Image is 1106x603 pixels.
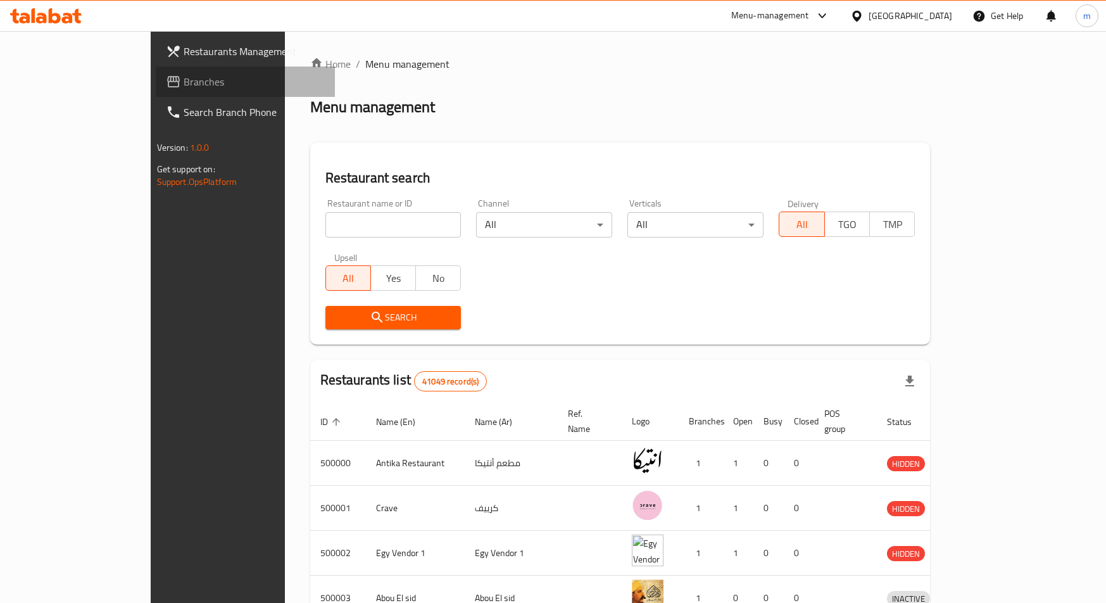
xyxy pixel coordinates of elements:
h2: Restaurants list [320,371,487,391]
span: Get support on: [157,161,215,177]
span: Search Branch Phone [184,105,325,120]
a: Restaurants Management [156,36,336,67]
td: 0 [784,486,814,531]
h2: Menu management [310,97,435,117]
span: HIDDEN [887,502,925,516]
td: 0 [753,486,784,531]
td: 1 [679,531,723,576]
td: 1 [723,486,753,531]
span: Yes [376,269,411,288]
span: Version: [157,139,188,156]
th: Logo [622,402,679,441]
td: كرييف [465,486,558,531]
td: 0 [784,441,814,486]
span: 41049 record(s) [415,376,486,388]
th: Open [723,402,753,441]
span: POS group [824,406,862,436]
div: All [627,212,764,238]
a: Branches [156,67,336,97]
label: Delivery [788,199,819,208]
span: 1.0.0 [190,139,210,156]
td: 500002 [310,531,366,576]
button: No [415,265,461,291]
div: Export file [895,366,925,397]
div: [GEOGRAPHIC_DATA] [869,9,952,23]
h2: Restaurant search [325,168,915,187]
img: Crave [632,490,663,521]
span: Name (En) [376,414,432,429]
td: 0 [784,531,814,576]
td: 1 [723,531,753,576]
span: Status [887,414,928,429]
div: All [476,212,612,238]
input: Search for restaurant name or ID.. [325,212,462,238]
span: m [1083,9,1091,23]
td: Egy Vendor 1 [465,531,558,576]
a: Search Branch Phone [156,97,336,127]
td: 1 [679,486,723,531]
img: Antika Restaurant [632,445,663,476]
button: Yes [370,265,416,291]
span: Search [336,310,451,326]
td: 1 [723,441,753,486]
td: 0 [753,531,784,576]
td: Egy Vendor 1 [366,531,465,576]
th: Closed [784,402,814,441]
span: Name (Ar) [475,414,529,429]
span: Restaurants Management [184,44,325,59]
label: Upsell [334,253,358,262]
td: 0 [753,441,784,486]
button: TMP [869,212,915,237]
span: Branches [184,74,325,89]
span: TGO [830,215,865,234]
td: 1 [679,441,723,486]
span: No [421,269,456,288]
td: Antika Restaurant [366,441,465,486]
span: All [331,269,366,288]
th: Branches [679,402,723,441]
td: 500001 [310,486,366,531]
a: Support.OpsPlatform [157,174,237,190]
nav: breadcrumb [310,56,931,72]
td: مطعم أنتيكا [465,441,558,486]
img: Egy Vendor 1 [632,535,663,566]
span: ID [320,414,344,429]
span: Menu management [365,56,449,72]
div: Total records count [414,371,487,391]
span: All [784,215,819,234]
th: Busy [753,402,784,441]
span: TMP [875,215,910,234]
li: / [356,56,360,72]
span: HIDDEN [887,457,925,471]
button: TGO [824,212,870,237]
td: 500000 [310,441,366,486]
td: Crave [366,486,465,531]
div: Menu-management [731,8,809,23]
button: All [325,265,371,291]
span: HIDDEN [887,547,925,561]
button: All [779,212,824,237]
span: Ref. Name [568,406,606,436]
button: Search [325,306,462,329]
